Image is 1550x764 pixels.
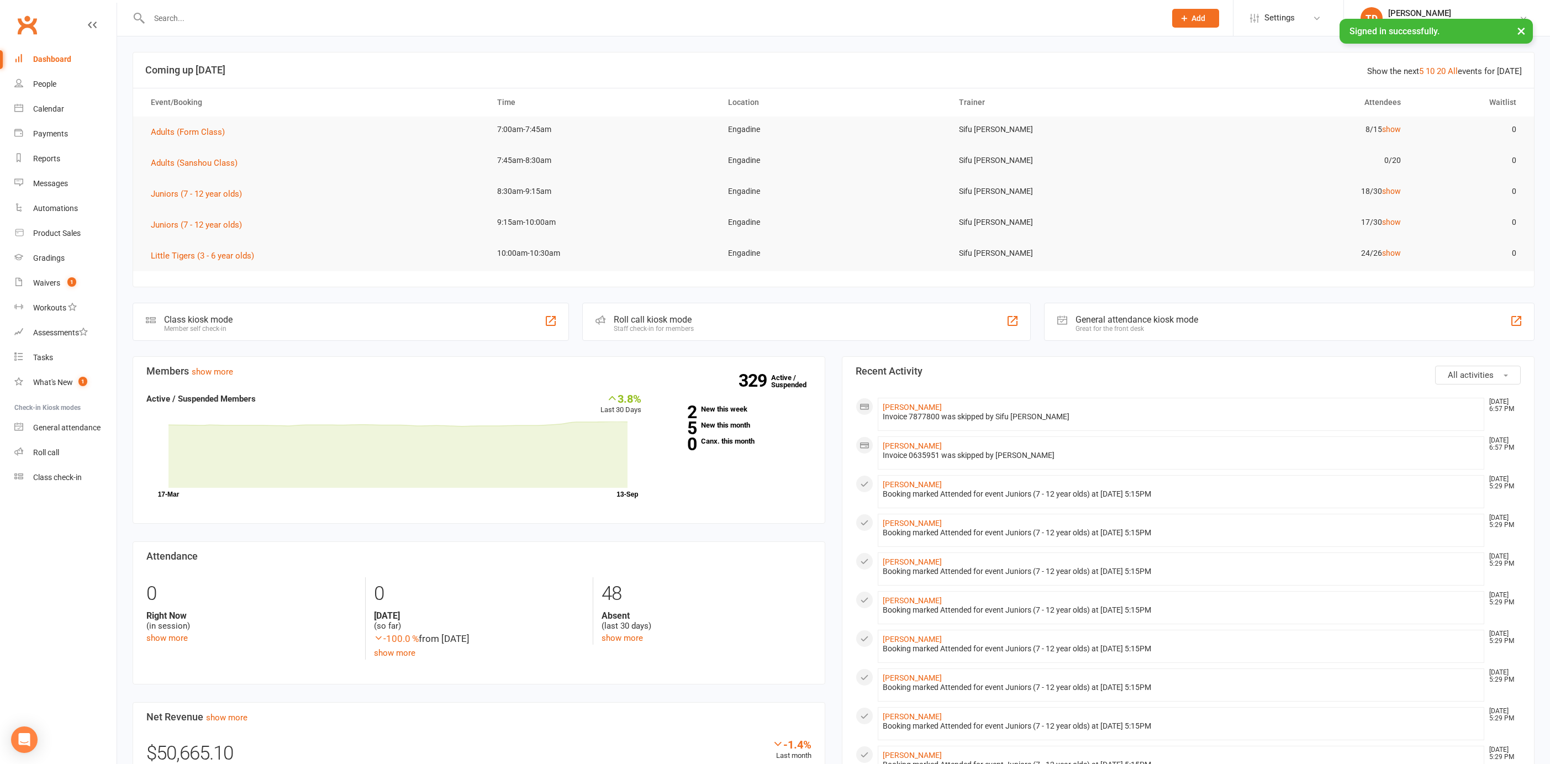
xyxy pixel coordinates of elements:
time: [DATE] 5:29 PM [1484,514,1520,529]
td: 0 [1411,209,1526,235]
a: show [1382,125,1401,134]
strong: [DATE] [374,610,584,621]
td: 0 [1411,117,1526,143]
div: Class check-in [33,473,82,482]
div: Booking marked Attended for event Juniors (7 - 12 year olds) at [DATE] 5:15PM [883,528,1479,538]
div: Show the next events for [DATE] [1367,65,1522,78]
div: General attendance kiosk mode [1075,314,1198,325]
time: [DATE] 6:57 PM [1484,437,1520,451]
td: Engadine [718,117,949,143]
div: Product Sales [33,229,81,238]
div: Booking marked Attended for event Juniors (7 - 12 year olds) at [DATE] 5:15PM [883,683,1479,692]
th: Event/Booking [141,88,487,117]
div: Booking marked Attended for event Juniors (7 - 12 year olds) at [DATE] 5:15PM [883,605,1479,615]
th: Attendees [1180,88,1411,117]
a: General attendance kiosk mode [14,415,117,440]
td: 24/26 [1180,240,1411,266]
h3: Coming up [DATE] [145,65,1522,76]
div: Tasks [33,353,53,362]
a: Assessments [14,320,117,345]
a: Messages [14,171,117,196]
div: Booking marked Attended for event Juniors (7 - 12 year olds) at [DATE] 5:15PM [883,644,1479,654]
div: Booking marked Attended for event Juniors (7 - 12 year olds) at [DATE] 5:15PM [883,721,1479,731]
input: Search... [146,10,1158,26]
button: All activities [1435,366,1521,384]
div: Last 30 Days [600,392,641,416]
strong: Absent [602,610,811,621]
div: Booking marked Attended for event Juniors (7 - 12 year olds) at [DATE] 5:15PM [883,567,1479,576]
div: What's New [33,378,73,387]
td: Sifu [PERSON_NAME] [949,209,1180,235]
strong: 329 [739,372,771,389]
a: [PERSON_NAME] [883,596,942,605]
a: 10 [1426,66,1435,76]
a: 20 [1437,66,1446,76]
span: Juniors (7 - 12 year olds) [151,189,242,199]
span: Little Tigers (3 - 6 year olds) [151,251,254,261]
a: Dashboard [14,47,117,72]
span: Settings [1264,6,1295,30]
a: show more [206,713,247,723]
button: Little Tigers (3 - 6 year olds) [151,249,262,262]
a: Gradings [14,246,117,271]
div: from [DATE] [374,631,584,646]
td: 17/30 [1180,209,1411,235]
h3: Members [146,366,811,377]
time: [DATE] 5:29 PM [1484,746,1520,761]
a: [PERSON_NAME] [883,635,942,644]
div: Dashboard [33,55,71,64]
button: Adults (Form Class) [151,125,233,139]
div: Head Academy Kung Fu South Pty Ltd [1388,18,1519,28]
td: 8:30am-9:15am [487,178,718,204]
time: [DATE] 6:57 PM [1484,398,1520,413]
td: Engadine [718,240,949,266]
a: Product Sales [14,221,117,246]
td: 7:00am-7:45am [487,117,718,143]
time: [DATE] 5:29 PM [1484,592,1520,606]
time: [DATE] 5:29 PM [1484,630,1520,645]
a: Clubworx [13,11,41,39]
a: show more [146,633,188,643]
span: 1 [78,377,87,386]
div: Booking marked Attended for event Juniors (7 - 12 year olds) at [DATE] 5:15PM [883,489,1479,499]
td: Engadine [718,209,949,235]
h3: Recent Activity [856,366,1521,377]
td: 0 [1411,178,1526,204]
span: All activities [1448,370,1494,380]
div: Class kiosk mode [164,314,233,325]
h3: Attendance [146,551,811,562]
td: 0/20 [1180,147,1411,173]
a: show more [192,367,233,377]
a: Payments [14,122,117,146]
div: People [33,80,56,88]
td: 9:15am-10:00am [487,209,718,235]
div: 48 [602,577,811,610]
span: 1 [67,277,76,287]
a: Tasks [14,345,117,370]
div: Waivers [33,278,60,287]
span: Add [1192,14,1205,23]
a: Roll call [14,440,117,465]
button: Juniors (7 - 12 year olds) [151,218,250,231]
button: Add [1172,9,1219,28]
a: Automations [14,196,117,221]
button: × [1511,19,1531,43]
td: 10:00am-10:30am [487,240,718,266]
a: [PERSON_NAME] [883,557,942,566]
a: show [1382,249,1401,257]
a: 329Active / Suspended [771,366,820,397]
a: Waivers 1 [14,271,117,296]
a: show more [374,648,415,658]
a: show [1382,218,1401,226]
td: 0 [1411,147,1526,173]
div: (last 30 days) [602,610,811,631]
div: Automations [33,204,78,213]
th: Trainer [949,88,1180,117]
button: Adults (Sanshou Class) [151,156,245,170]
a: Reports [14,146,117,171]
a: What's New1 [14,370,117,395]
div: Assessments [33,328,88,337]
div: [PERSON_NAME] [1388,8,1519,18]
a: [PERSON_NAME] [883,403,942,412]
button: Juniors (7 - 12 year olds) [151,187,250,201]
